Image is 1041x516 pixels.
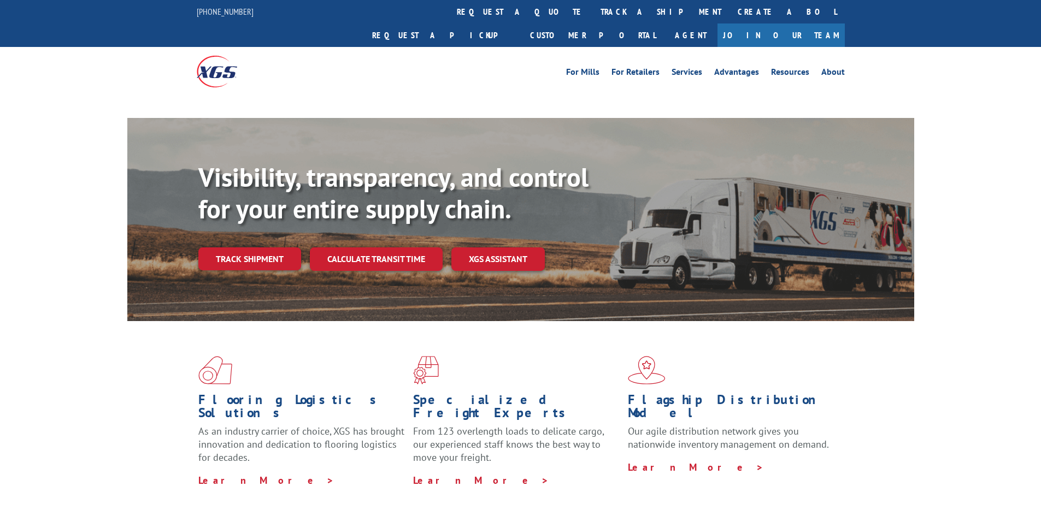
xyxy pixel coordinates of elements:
a: About [821,68,845,80]
a: Learn More > [413,474,549,487]
a: Agent [664,23,717,47]
a: Join Our Team [717,23,845,47]
img: xgs-icon-total-supply-chain-intelligence-red [198,356,232,384]
b: Visibility, transparency, and control for your entire supply chain. [198,160,589,226]
a: Resources [771,68,809,80]
span: Our agile distribution network gives you nationwide inventory management on demand. [628,425,829,450]
h1: Flagship Distribution Model [628,393,834,425]
a: Request a pickup [364,23,522,47]
a: Calculate transit time [310,247,443,271]
img: xgs-icon-flagship-distribution-model-red [628,356,666,384]
h1: Specialized Freight Experts [413,393,620,425]
a: [PHONE_NUMBER] [197,6,254,17]
a: Track shipment [198,247,301,270]
a: Advantages [714,68,759,80]
h1: Flooring Logistics Solutions [198,393,405,425]
a: Services [672,68,702,80]
img: xgs-icon-focused-on-flooring-red [413,356,439,384]
a: XGS ASSISTANT [451,247,545,271]
span: As an industry carrier of choice, XGS has brought innovation and dedication to flooring logistics... [198,425,404,464]
p: From 123 overlength loads to delicate cargo, our experienced staff knows the best way to move you... [413,425,620,473]
a: For Mills [566,68,599,80]
a: Customer Portal [522,23,664,47]
a: Learn More > [628,461,764,473]
a: Learn More > [198,474,334,487]
a: For Retailers [611,68,660,80]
